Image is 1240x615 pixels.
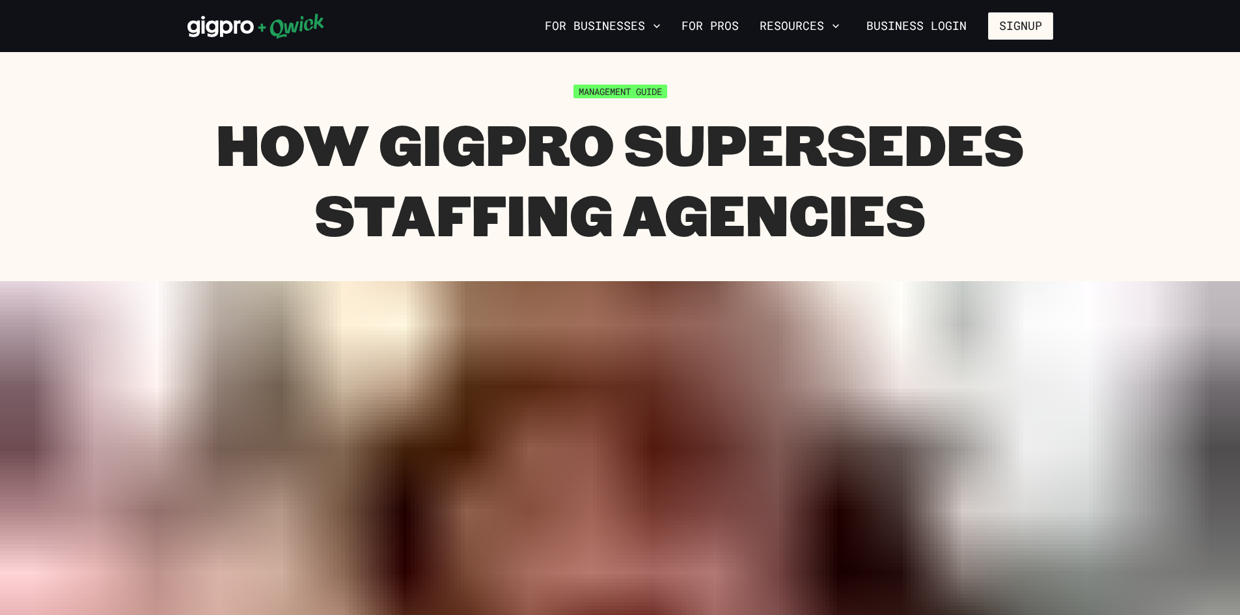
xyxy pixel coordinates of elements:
button: Signup [988,12,1053,40]
a: Business Login [855,12,978,40]
h1: How Gigpro Supersedes Staffing Agencies [187,109,1053,249]
span: Management Guide [573,85,667,98]
button: For Businesses [540,15,666,37]
a: For Pros [676,15,744,37]
button: Resources [754,15,845,37]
